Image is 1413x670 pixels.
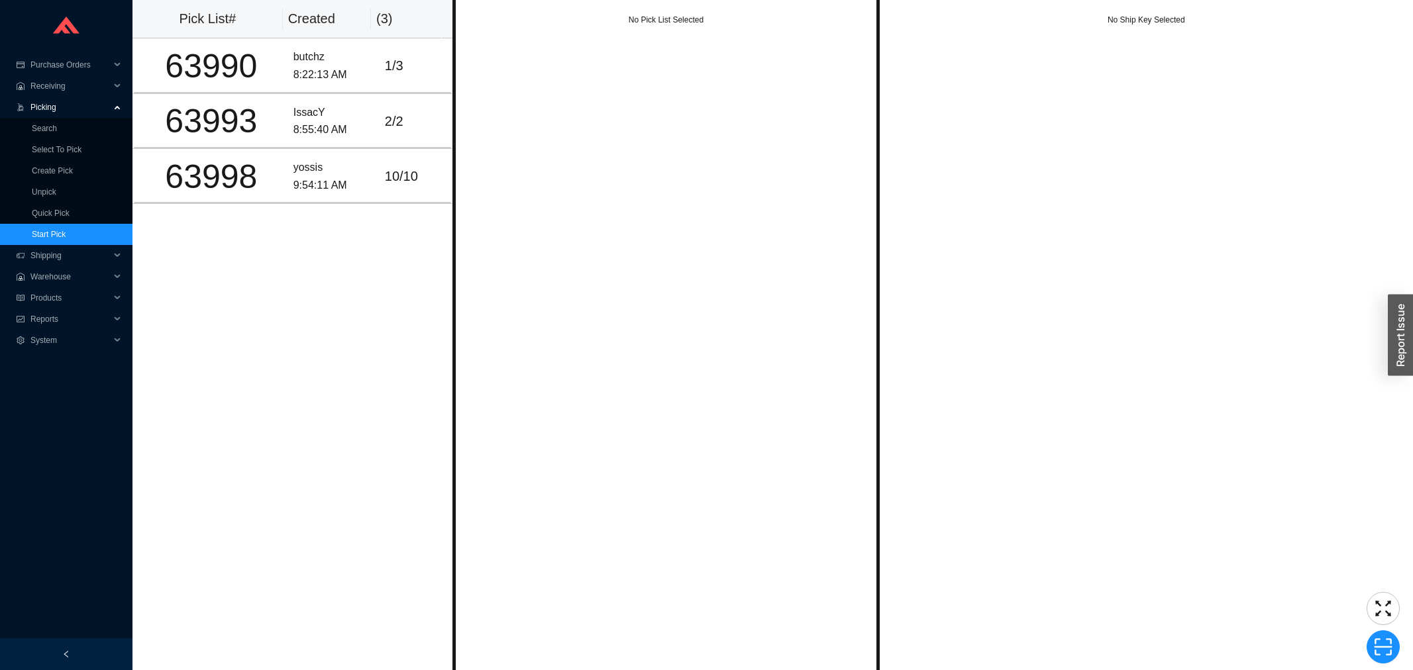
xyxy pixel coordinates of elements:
span: Reports [30,309,110,330]
div: yossis [293,159,374,177]
div: 9:54:11 AM [293,177,374,195]
div: 8:55:40 AM [293,121,374,139]
div: 63993 [140,105,283,138]
div: ( 3 ) [376,8,437,30]
div: butchz [293,48,374,66]
span: Shipping [30,245,110,266]
span: Products [30,287,110,309]
span: fund [16,315,25,323]
a: Quick Pick [32,209,70,218]
button: fullscreen [1367,592,1400,625]
div: 2 / 2 [385,111,445,132]
span: Purchase Orders [30,54,110,75]
span: fullscreen [1367,598,1399,618]
a: Select To Pick [32,145,81,154]
div: 63990 [140,50,283,83]
a: Search [32,124,57,133]
a: Create Pick [32,166,73,175]
span: scan [1367,637,1399,657]
span: left [62,650,70,658]
div: 1 / 3 [385,55,445,77]
span: read [16,294,25,302]
div: No Ship Key Selected [880,13,1413,26]
div: IssacY [293,104,374,122]
span: Warehouse [30,266,110,287]
span: Picking [30,97,110,118]
span: setting [16,336,25,344]
span: credit-card [16,61,25,69]
span: System [30,330,110,351]
div: 8:22:13 AM [293,66,374,84]
a: Unpick [32,187,56,197]
div: 63998 [140,160,283,193]
div: No Pick List Selected [456,13,876,26]
span: Receiving [30,75,110,97]
button: scan [1367,630,1400,663]
div: 10 / 10 [385,166,445,187]
a: Start Pick [32,230,66,239]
